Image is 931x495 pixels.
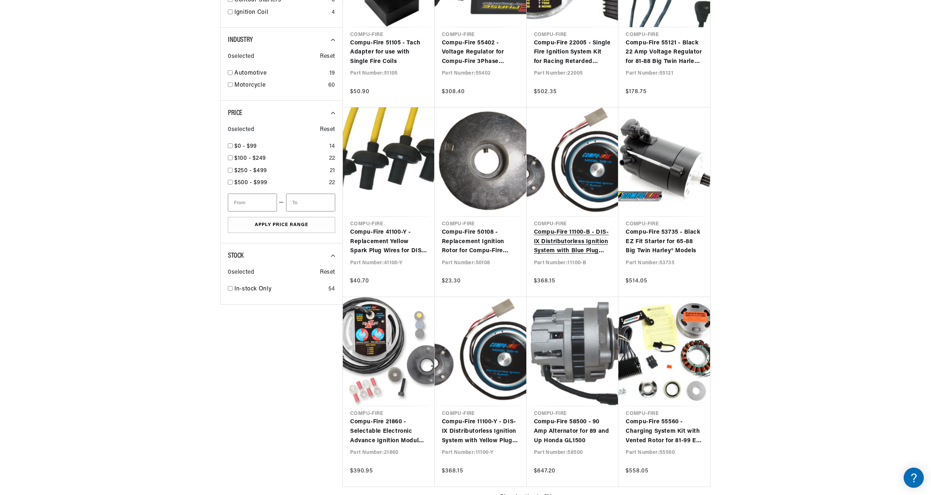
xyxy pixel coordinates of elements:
a: Compu-Fire 11100-B - DIS-IX Distributorless Ignition System with Blue Plug Wires for BOSCH 009 Di... [534,228,611,256]
a: Compu-Fire 51105 - Tach Adapter for use with Single Fire Coils [350,39,427,67]
button: Contact Us [7,195,138,207]
a: Payment, Pricing, and Promotions FAQ [7,182,138,193]
div: Payment, Pricing, and Promotions [7,171,138,178]
span: $500 - $999 [234,180,268,186]
a: Orders FAQ [7,152,138,163]
div: 54 [328,285,335,294]
a: POWERED BY ENCHANT [100,210,140,217]
div: 14 [329,142,335,151]
a: Compu-Fire 41100-Y - Replacement Yellow Spark Plug Wires for DIS-IX Ignition Systems [350,228,427,256]
span: Reset [320,125,335,135]
a: FAQs [7,92,138,103]
div: 22 [329,154,335,163]
div: 60 [328,81,335,90]
span: 0 selected [228,125,254,135]
button: Apply Price Range [228,217,335,233]
a: Compu-Fire 55121 - Black 22 Amp Voltage Regulator for 81-88 Big Twin Harley® Models (OEM 74516-86) [626,39,703,67]
a: Motorcycle [234,81,325,90]
a: Compu-Fire 50108 - Replacement Ignition Rotor for Compu-Fire Electronic Advance Ignition Kits [442,228,519,256]
div: 4 [332,8,335,17]
a: Compu-Fire 21860 - Selectable Electronic Advance Ignition Module for 70-99 Big Twin (Excluding Fu... [350,417,427,445]
div: 19 [329,69,335,78]
span: $100 - $249 [234,155,266,161]
input: To [286,194,335,211]
a: Automotive [234,69,326,78]
div: JBA Performance Exhaust [7,80,138,87]
span: Stock [228,252,243,260]
div: 21 [330,166,335,176]
div: Orders [7,140,138,147]
span: 0 selected [228,52,254,62]
span: Reset [320,268,335,277]
a: Shipping FAQs [7,122,138,133]
a: Compu-Fire 22005 - Single Fire Ignition System Kit for Racing Retarded Timing on 70-99 Big Twin (... [534,39,611,67]
span: $0 - $99 [234,143,257,149]
a: Compu-Fire 11100-Y - DIS-IX Distributorless Ignition System with Yellow Plug Wires for BOSCH 009 ... [442,417,519,445]
div: Shipping [7,111,138,118]
a: Compu-Fire 53735 - Black EZ Fit Starter for 65-88 Big Twin Harley® Models [626,228,703,256]
span: 0 selected [228,268,254,277]
a: FAQ [7,62,138,73]
span: — [279,198,284,207]
span: $250 - $499 [234,168,267,174]
div: Ignition Products [7,51,138,58]
a: Ignition Coil [234,8,329,17]
input: From [228,194,277,211]
a: In-stock Only [234,285,325,294]
span: Reset [320,52,335,62]
a: Compu-Fire 58500 - 90 Amp Alternator for 89 and Up Honda GL1500 [534,417,611,445]
div: 22 [329,178,335,188]
span: Industry [228,36,253,44]
a: Compu-Fire 55560 - Charging System Kit with Vented Rotor for 81-99 Evo Harley® Models [626,417,703,445]
a: Compu-Fire 55402 - Voltage Regulator for Compu-Fire 3Phase Systems [442,39,519,67]
span: Price [228,110,242,117]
